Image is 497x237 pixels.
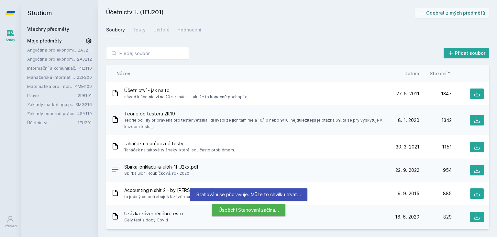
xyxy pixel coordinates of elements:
[124,164,199,170] span: Sbirka-prikladu-a-uloh-1FU2xx.pdf
[77,56,92,62] a: 2AJ212
[27,83,75,89] a: Matematika pro informatiky
[27,74,77,80] a: Manažerská informatika - efektivní komunikace a prezentace
[415,8,490,18] button: Odebrat z mých předmětů
[212,204,285,216] div: Úspěch! Stahovaní začíná…
[78,93,92,98] a: 2PR101
[124,87,248,94] span: Účetnictví - jak na to
[124,94,248,100] span: návod k účetnictví na 20 stranách... tak, že to konečně pochopíte
[133,23,146,36] a: Testy
[419,90,452,97] div: 1347
[78,47,92,53] a: 2AJ211
[430,70,447,77] span: Stažení
[106,27,125,33] div: Soubory
[398,117,419,124] span: 8. 1. 2020
[75,102,92,107] a: 3MG216
[27,119,78,126] a: Účetnictví I.
[124,187,213,194] span: Accounting n shit 2 - by [PERSON_NAME]
[6,38,15,42] div: Study
[396,144,419,150] span: 30. 3. 2021
[395,167,419,173] span: 22. 9. 2022
[444,48,490,58] button: Přidat soubor
[27,38,62,44] span: Moje předměty
[78,120,92,125] a: 1FU201
[419,167,452,173] div: 954
[27,110,77,117] a: Základy odborné práce
[116,70,130,77] button: Název
[124,140,235,147] span: taháček na průběžné testy
[77,75,92,80] a: 22F200
[177,27,201,33] div: Hodnocení
[398,190,419,197] span: 9. 9. 2015
[27,47,78,53] a: Angličtina pro ekonomická studia 1 (B2/C1)
[190,188,307,201] div: Stahování se připravuje. Může to chvilku trvat…
[404,70,419,77] button: Datum
[419,214,452,220] div: 829
[106,8,415,18] h2: Účetnictví I. (1FU201)
[133,27,146,33] div: Testy
[124,147,235,153] span: Taháček na takové ty špeky, které jsou často problémem.
[124,117,384,130] span: Teorie od Fify pripravena pro tester,vetsina lidi uvadi ze jich tam mela 10/10 nebo 9/10, nejdule...
[75,84,92,89] a: 4MM106
[111,166,119,175] div: PDF
[153,27,170,33] div: Učitelé
[124,170,199,177] span: Sbírka úloh, Roubíčková, rok 2020
[79,65,92,71] a: 4IZ110
[124,194,213,200] span: to jediný co potřebuješ k závěrečnýmu testu
[77,111,92,116] a: 4SA110
[430,70,452,77] button: Stažení
[27,56,77,62] a: Angličtina pro ekonomická studia 2 (B2/C1)
[27,65,79,71] a: Informační a komunikační technologie
[27,92,78,99] a: Právo
[395,214,419,220] span: 16. 6. 2020
[396,90,419,97] span: 27. 5. 2011
[419,190,452,197] div: 885
[153,23,170,36] a: Učitelé
[177,23,201,36] a: Hodnocení
[27,101,75,108] a: Základy marketingu pro informatiky a statistiky
[124,111,384,117] span: Teorie do testeru 2K19
[419,117,452,124] div: 1342
[124,217,183,223] span: Celý test z doby Covid
[124,210,183,217] span: Ukázka závěrečného testu
[419,144,452,150] div: 1151
[27,26,69,32] a: Všechny předměty
[1,212,19,232] a: Uživatel
[4,224,17,229] div: Uživatel
[106,23,125,36] a: Soubory
[106,47,189,60] input: Hledej soubor
[1,26,19,46] a: Study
